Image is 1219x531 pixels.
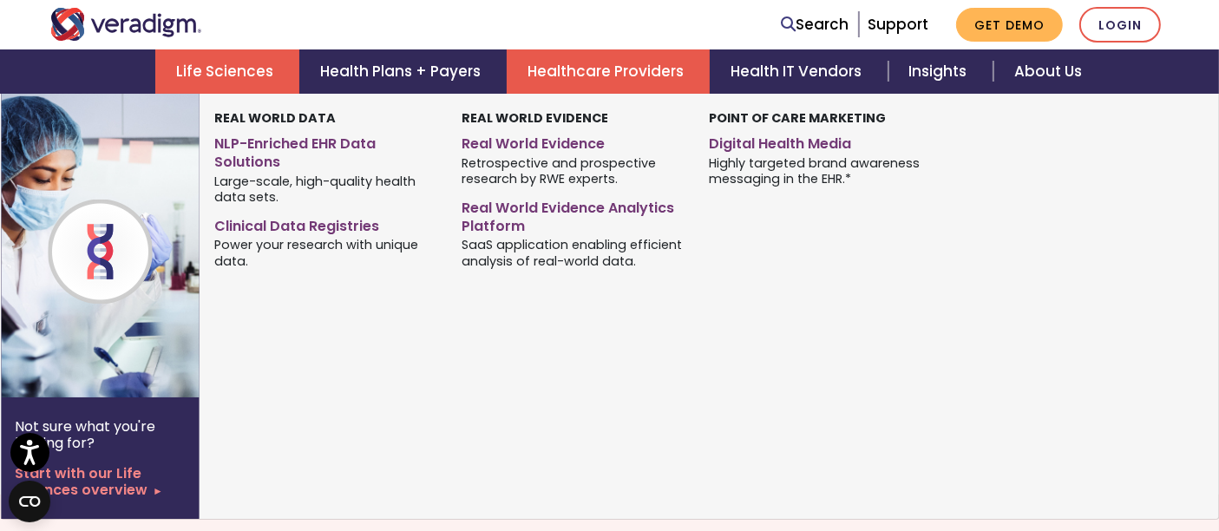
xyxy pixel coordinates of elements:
a: Clinical Data Registries [214,211,436,236]
button: Open CMP widget [9,481,50,522]
a: Life Sciences [155,49,299,94]
a: Digital Health Media [709,128,930,154]
strong: Real World Evidence [462,109,608,127]
span: Power your research with unique data. [214,236,436,270]
p: Not sure what you're looking for? [15,418,186,451]
strong: Real World Data [214,109,336,127]
a: Real World Evidence Analytics Platform [462,193,683,236]
span: Retrospective and prospective research by RWE experts. [462,154,683,187]
a: Start with our Life Sciences overview [15,465,186,498]
img: Life Sciences [1,94,280,397]
a: Search [782,13,849,36]
a: About Us [993,49,1103,94]
a: Support [868,14,928,35]
a: Login [1079,7,1161,43]
iframe: Drift Chat Widget [887,407,1198,510]
a: Real World Evidence [462,128,683,154]
img: Veradigm logo [50,8,202,41]
a: Healthcare Providers [507,49,710,94]
a: Health IT Vendors [710,49,888,94]
a: Get Demo [956,8,1063,42]
span: Large-scale, high-quality health data sets. [214,172,436,206]
span: SaaS application enabling efficient analysis of real-world data. [462,236,683,270]
a: Insights [888,49,993,94]
span: Highly targeted brand awareness messaging in the EHR.* [709,154,930,187]
a: Health Plans + Payers [299,49,507,94]
strong: Point of Care Marketing [709,109,886,127]
a: NLP-Enriched EHR Data Solutions [214,128,436,172]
